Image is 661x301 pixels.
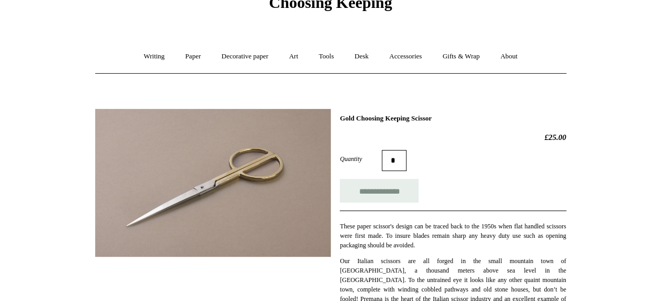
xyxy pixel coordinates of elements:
[212,43,278,71] a: Decorative paper
[340,154,382,164] label: Quantity
[280,43,308,71] a: Art
[134,43,174,71] a: Writing
[433,43,489,71] a: Gifts & Wrap
[491,43,527,71] a: About
[95,109,331,257] img: Gold Choosing Keeping Scissor
[340,133,566,142] h2: £25.00
[269,2,392,9] a: Choosing Keeping
[309,43,343,71] a: Tools
[340,114,566,123] h1: Gold Choosing Keeping Scissor
[380,43,431,71] a: Accessories
[340,223,566,249] span: These paper scissor's design can be traced back to the 1950s when flat handled scissors were firs...
[176,43,210,71] a: Paper
[345,43,378,71] a: Desk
